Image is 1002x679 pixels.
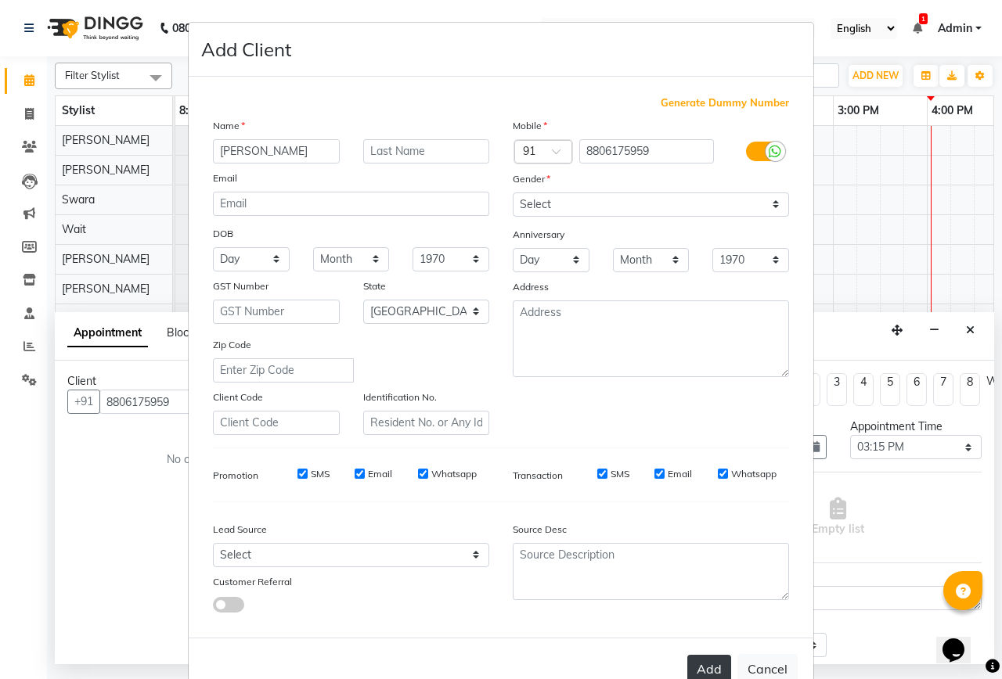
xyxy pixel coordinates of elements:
label: Gender [513,172,550,186]
label: Lead Source [213,523,267,537]
h4: Add Client [201,35,291,63]
span: Generate Dummy Number [661,95,789,111]
input: Resident No. or Any Id [363,411,490,435]
label: Address [513,280,549,294]
label: Anniversary [513,228,564,242]
label: Customer Referral [213,575,292,589]
label: Name [213,119,245,133]
label: Email [213,171,237,185]
label: Email [368,467,392,481]
label: Client Code [213,390,263,404]
label: SMS [611,467,629,481]
label: Transaction [513,469,563,483]
label: Promotion [213,469,258,483]
input: Last Name [363,139,490,163]
input: Mobile [579,139,715,163]
input: Email [213,192,489,216]
label: Email [668,467,692,481]
label: Mobile [513,119,547,133]
input: GST Number [213,300,340,324]
input: First Name [213,139,340,163]
label: Whatsapp [431,467,477,481]
label: Source Desc [513,523,567,537]
label: Zip Code [213,338,251,352]
label: SMS [311,467,330,481]
input: Client Code [213,411,340,435]
label: DOB [213,227,233,241]
label: Identification No. [363,390,437,404]
label: Whatsapp [731,467,777,481]
label: State [363,279,386,293]
label: GST Number [213,279,269,293]
input: Enter Zip Code [213,358,354,383]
